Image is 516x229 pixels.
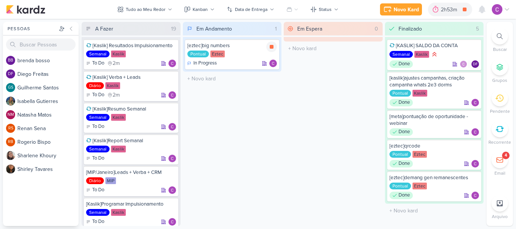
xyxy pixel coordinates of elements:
img: Carlos Lima [269,60,277,67]
div: To Do [86,123,104,131]
div: R o g e r i o B i s p o [17,138,79,146]
div: Responsável: Carlos Lima [168,91,176,99]
div: In Progress [187,60,217,67]
p: To Do [92,60,104,67]
div: Kaslik [105,82,120,89]
div: [Kaslik]Resumo Semanal [86,106,176,112]
p: Done [399,128,410,136]
div: To Do [86,218,104,226]
p: NM [8,113,14,117]
div: 1 [272,25,280,33]
p: Buscar [493,46,507,53]
p: Done [399,192,410,199]
div: [MIP/Janeiro]Leads + Verba + CRM [86,169,176,176]
p: Done [399,160,410,168]
div: último check-in há 2 meses [107,91,120,99]
div: Eztec [210,51,225,57]
div: 2h53m [441,6,459,14]
div: Done [389,99,413,106]
p: DF [8,72,13,76]
div: Done [389,160,413,168]
div: To Do [86,155,104,162]
div: Diego Freitas [6,69,15,78]
div: Renan Sena [6,124,15,133]
div: R e n a n S e n a [17,124,79,132]
img: Carlos Lima [168,60,176,67]
div: To Do [86,60,104,67]
p: DF [473,63,477,66]
div: Semanal [86,51,110,57]
div: [Kaslik] Resultados Impulsionamento [86,42,176,49]
img: Carlos Lima [168,91,176,99]
div: [eztec]demang gen remanescentes [389,174,479,181]
div: S h i r l e y T a v a r e s [17,165,79,173]
div: b r e n d a b o s s o [17,57,79,65]
img: Carlos Lima [492,4,502,15]
div: N a t a s h a M a t o s [17,111,79,119]
div: Semanal [86,146,110,152]
input: Buscar Pessoas [6,38,76,51]
img: kardz.app [6,5,45,14]
div: Pessoas [6,25,57,32]
div: [KASLIK] SALDO DA CONTA [389,42,479,49]
img: Sharlene Khoury [6,151,15,160]
div: 0 [372,25,381,33]
div: To Do [86,186,104,194]
div: Kaslik [111,209,126,216]
p: To Do [92,186,104,194]
p: To Do [92,218,104,226]
div: Pontual [389,183,411,189]
div: Rogerio Bispo [6,137,15,146]
img: Carlos Lima [460,60,467,68]
img: Shirley Tavares [6,164,15,174]
div: Semanal [86,114,110,121]
div: Eztec [412,151,427,158]
div: 4 [505,152,507,158]
div: 5 [473,25,482,33]
div: Done [389,60,413,68]
img: Isabella Gutierres [6,97,15,106]
div: Responsável: Carlos Lima [471,192,479,199]
p: Email [494,170,505,177]
p: To Do [92,91,104,99]
p: Recorrente [488,139,511,146]
div: Kaslik [414,51,429,58]
p: In Progress [193,60,217,67]
span: 2m [113,92,120,98]
img: Carlos Lima [168,218,176,226]
p: Done [399,60,410,68]
input: + Novo kard [184,73,280,84]
div: Responsável: Diego Freitas [471,60,479,68]
div: To Do [86,91,104,99]
div: A Fazer [95,25,113,33]
p: Arquivo [492,213,508,220]
p: To Do [92,155,104,162]
div: Kaslik [111,114,126,121]
div: Pontual [389,90,411,97]
div: [Kaslik]Report Semanal [86,137,176,144]
div: S h a r l e n e K h o u r y [17,152,79,160]
div: Novo Kard [394,6,419,14]
div: Pontual [187,51,209,57]
img: Carlos Lima [168,186,176,194]
div: Responsável: Carlos Lima [168,218,176,226]
div: Done [389,192,413,199]
button: Novo Kard [380,3,422,15]
div: Diego Freitas [471,60,479,68]
div: Parar relógio [266,41,277,52]
p: RS [8,126,13,131]
div: [meta]pontuação de oportunidade - webinar [389,113,479,127]
div: Responsável: Carlos Lima [471,128,479,136]
div: Responsável: Carlos Lima [471,160,479,168]
div: Natasha Matos [6,110,15,119]
div: [kaslik]ajustes campanhas, criação campanha whats 2e3 dorms [389,75,479,88]
div: Kaslik [111,146,126,152]
div: D i e g o F r e i t a s [17,70,79,78]
div: 19 [168,25,179,33]
div: Kaslik [111,51,126,57]
div: Prioridade Alta [431,51,438,58]
p: RB [8,140,13,144]
div: Done [389,128,413,136]
div: Colaboradores: Carlos Lima [460,60,469,68]
img: Carlos Lima [168,155,176,162]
